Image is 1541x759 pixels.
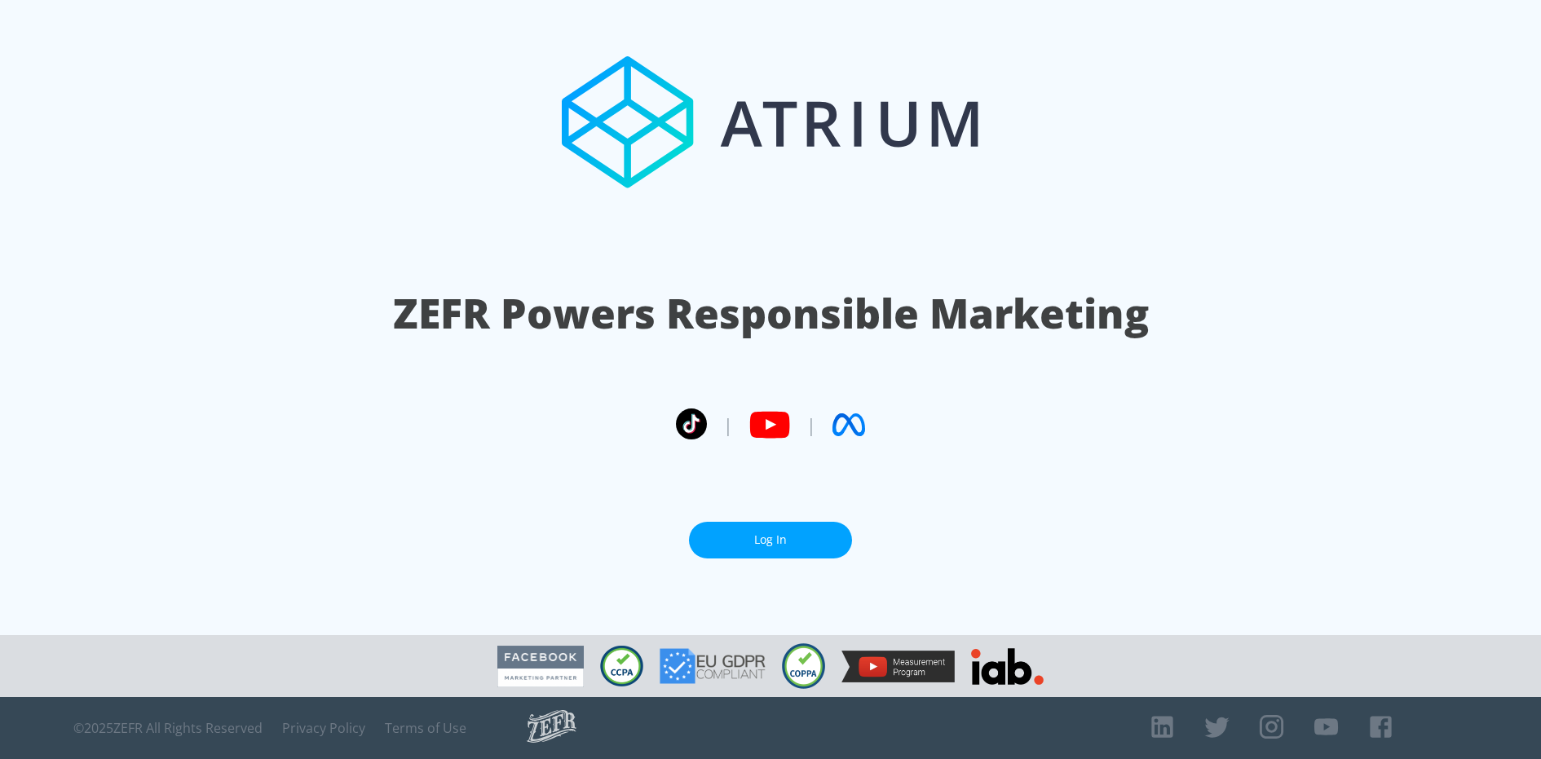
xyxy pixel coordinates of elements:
img: COPPA Compliant [782,643,825,689]
a: Terms of Use [385,720,466,736]
img: CCPA Compliant [600,646,643,686]
h1: ZEFR Powers Responsible Marketing [393,285,1149,342]
img: YouTube Measurement Program [841,651,955,682]
a: Log In [689,522,852,558]
span: | [723,413,733,437]
img: IAB [971,648,1044,685]
img: Facebook Marketing Partner [497,646,584,687]
img: GDPR Compliant [660,648,766,684]
a: Privacy Policy [282,720,365,736]
span: © 2025 ZEFR All Rights Reserved [73,720,263,736]
span: | [806,413,816,437]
